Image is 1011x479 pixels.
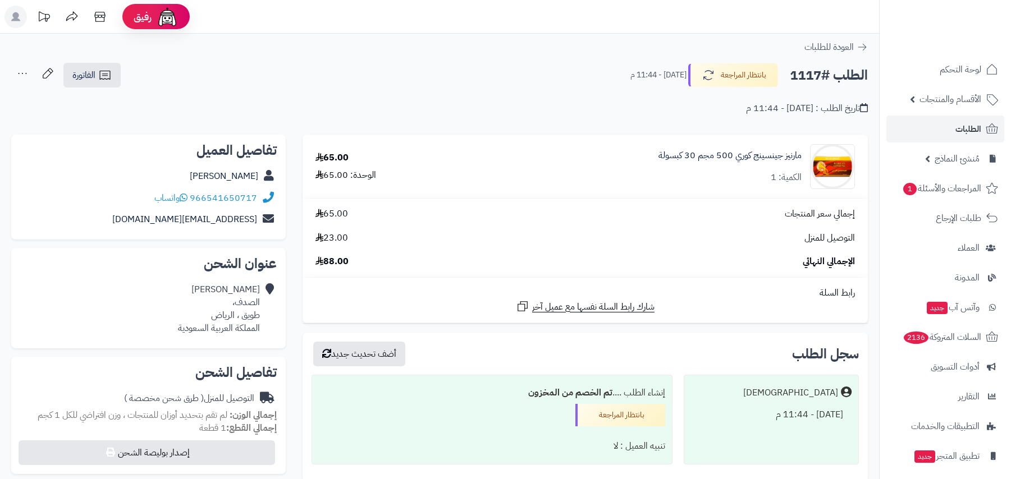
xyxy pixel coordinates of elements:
[804,40,868,54] a: العودة للطلبات
[178,283,260,334] div: [PERSON_NAME] الصدف، طويق ، الرياض المملكة العربية السعودية
[315,255,349,268] span: 88.00
[20,144,277,157] h2: تفاصيل العميل
[792,347,859,361] h3: سجل الطلب
[785,208,855,220] span: إجمالي سعر المنتجات
[156,6,179,28] img: ai-face.png
[886,56,1004,83] a: لوحة التحكم
[743,386,838,399] div: [DEMOGRAPHIC_DATA]
[886,353,1004,380] a: أدوات التسويق
[658,149,802,162] a: مارنيز جينسينج كوري 500 مجم 30 كبسولة
[902,181,981,196] span: المراجعات والأسئلة
[886,234,1004,261] a: العملاء
[230,408,277,422] strong: إجمالي الوزن:
[903,329,981,345] span: السلات المتروكة
[804,40,854,54] span: العودة للطلبات
[315,208,348,220] span: 65.00
[886,175,1004,202] a: المراجعات والأسئلة1
[124,392,254,405] div: التوصيل للمنزل
[886,294,1004,321] a: وآتس آبجديد
[190,169,258,183] a: [PERSON_NAME]
[958,240,980,256] span: العملاء
[226,421,277,435] strong: إجمالي القطع:
[315,151,349,164] div: 65.00
[691,404,852,426] div: [DATE] - 11:44 م
[931,359,980,375] span: أدوات التسويق
[935,151,980,167] span: مُنشئ النماذج
[20,366,277,379] h2: تفاصيل الشحن
[154,191,187,205] a: واتساب
[313,342,405,366] button: أضف تحديث جديد
[886,383,1004,410] a: التقارير
[532,301,655,314] span: شارك رابط السلة نفسها مع عميل آخر
[315,169,376,182] div: الوحدة: 65.00
[319,435,666,457] div: تنبيه العميل : لا
[688,63,778,87] button: بانتظار المراجعة
[955,270,980,285] span: المدونة
[919,91,981,107] span: الأقسام والمنتجات
[886,116,1004,142] a: الطلبات
[886,205,1004,232] a: طلبات الإرجاع
[528,386,612,399] b: تم الخصم من المخزون
[886,443,1004,469] a: تطبيق المتجرجديد
[886,413,1004,440] a: التطبيقات والخدمات
[926,300,980,315] span: وآتس آب
[886,264,1004,291] a: المدونة
[958,389,980,404] span: التقارير
[790,64,868,87] h2: الطلب #1117
[124,392,204,405] span: ( طرق شحن مخصصة )
[190,191,257,205] a: 966541650717
[913,448,980,464] span: تطبيق المتجر
[914,450,935,463] span: جديد
[903,183,917,195] span: 1
[804,232,855,245] span: التوصيل للمنزل
[63,63,121,87] a: الفاتورة
[307,287,863,300] div: رابط السلة
[20,257,277,270] h2: عنوان الشحن
[72,68,95,82] span: الفاتورة
[904,331,928,344] span: 2136
[112,213,257,226] a: [EMAIL_ADDRESS][DOMAIN_NAME]
[771,171,802,184] div: الكمية: 1
[936,210,981,226] span: طلبات الإرجاع
[811,144,854,189] img: 4703c5b819e555b312cb9bfb4cf047102caf-90x90.jpg
[630,70,687,81] small: [DATE] - 11:44 م
[315,232,348,245] span: 23.00
[746,102,868,115] div: تاريخ الطلب : [DATE] - 11:44 م
[803,255,855,268] span: الإجمالي النهائي
[955,121,981,137] span: الطلبات
[911,418,980,434] span: التطبيقات والخدمات
[575,404,665,426] div: بانتظار المراجعة
[30,6,58,31] a: تحديثات المنصة
[940,62,981,77] span: لوحة التحكم
[38,408,227,422] span: لم تقم بتحديد أوزان للمنتجات ، وزن افتراضي للكل 1 كجم
[319,382,666,404] div: إنشاء الطلب ....
[19,440,275,465] button: إصدار بوليصة الشحن
[516,300,655,314] a: شارك رابط السلة نفسها مع عميل آخر
[199,421,277,435] small: 1 قطعة
[886,324,1004,351] a: السلات المتروكة2136
[134,10,152,24] span: رفيق
[927,302,948,314] span: جديد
